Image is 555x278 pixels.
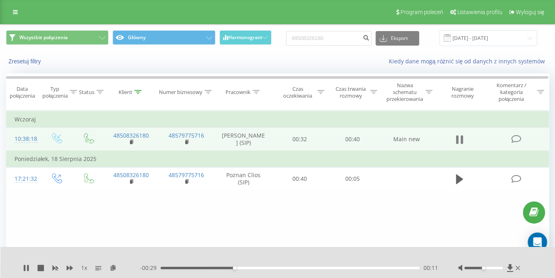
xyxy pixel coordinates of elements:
[225,89,250,96] div: Pracownik
[6,151,549,167] td: Poniedziałek, 18 Sierpnia 2025
[442,86,483,99] div: Nagranie rozmowy
[113,171,149,179] a: 48508326180
[15,171,32,187] div: 17:21:32
[286,31,371,46] input: Wyszukiwanie według numeru
[6,86,38,99] div: Data połączenia
[488,82,535,102] div: Komentarz / kategoria połączenia
[326,128,379,151] td: 00:40
[169,171,204,179] a: 48579775716
[214,167,273,190] td: Poznan Clios (SIP)
[169,132,204,139] a: 48579775716
[388,57,549,65] a: Kiedy dane mogą różnić się od danych z innych systemów
[457,9,502,15] span: Ustawienia profilu
[273,128,326,151] td: 00:32
[280,86,315,99] div: Czas oczekiwania
[42,86,68,99] div: Typ połączenia
[228,35,262,40] span: Harmonogram
[400,9,443,15] span: Program poleceń
[6,30,108,45] button: Wszystkie połączenia
[273,167,326,190] td: 00:40
[482,266,485,270] div: Accessibility label
[424,264,438,272] span: 00:11
[79,89,94,96] div: Status
[386,82,423,102] div: Nazwa schematu przekierowania
[214,128,273,151] td: [PERSON_NAME] (SIP)
[15,131,32,147] div: 10:38:18
[19,34,68,41] span: Wszystkie połączenia
[219,30,271,45] button: Harmonogram
[81,264,87,272] span: 1 x
[113,132,149,139] a: 48508326180
[326,167,379,190] td: 00:05
[334,86,368,99] div: Czas trwania rozmowy
[159,89,202,96] div: Numer biznesowy
[140,264,161,272] span: - 00:29
[233,266,236,270] div: Accessibility label
[376,31,419,46] button: Eksport
[528,232,547,252] div: Open Intercom Messenger
[119,89,132,96] div: Klient
[6,111,549,128] td: Wczoraj
[515,9,544,15] span: Wyloguj się
[6,58,45,65] button: Zresetuj filtry
[379,128,434,151] td: Main new
[113,30,215,45] button: Główny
